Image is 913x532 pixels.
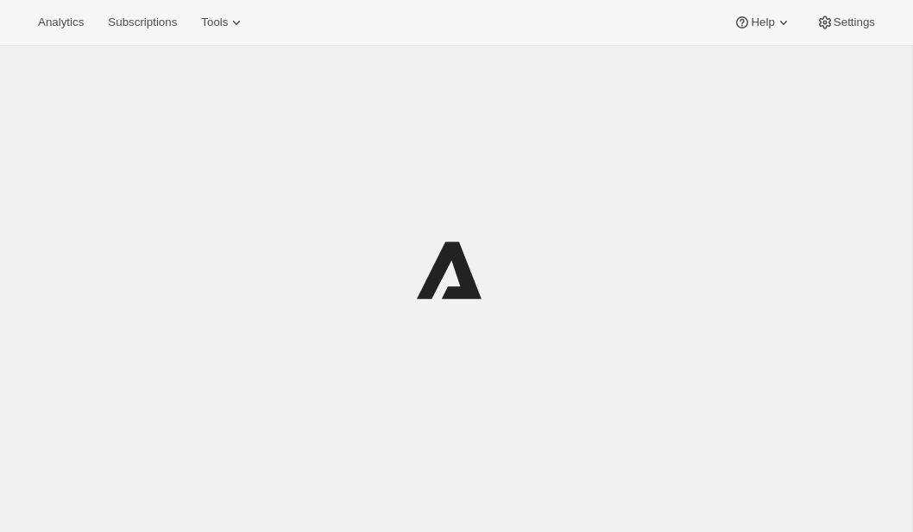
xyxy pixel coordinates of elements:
span: Help [751,16,774,29]
span: Subscriptions [108,16,177,29]
button: Help [723,10,802,34]
span: Analytics [38,16,84,29]
span: Settings [834,16,875,29]
button: Subscriptions [98,10,187,34]
button: Tools [191,10,255,34]
span: Tools [201,16,228,29]
button: Settings [806,10,885,34]
button: Analytics [28,10,94,34]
